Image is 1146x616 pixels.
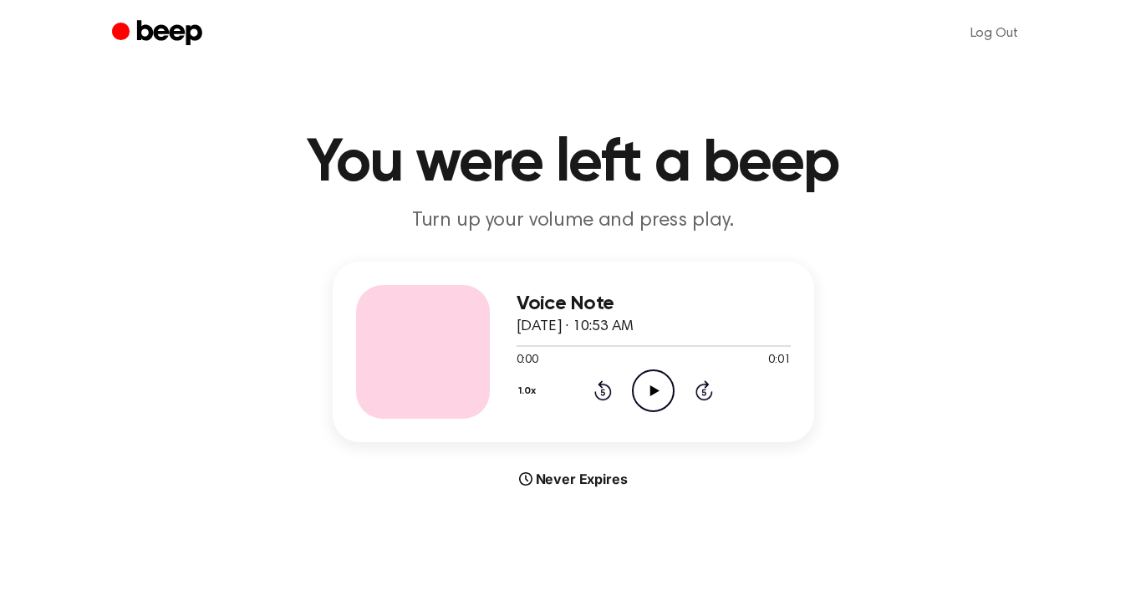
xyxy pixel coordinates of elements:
h3: Voice Note [517,293,791,315]
h1: You were left a beep [145,134,1001,194]
span: 0:01 [768,352,790,369]
div: Never Expires [333,469,814,489]
a: Log Out [954,13,1035,53]
a: Beep [112,18,206,50]
button: 1.0x [517,377,542,405]
span: [DATE] · 10:53 AM [517,319,634,334]
p: Turn up your volume and press play. [252,207,894,235]
span: 0:00 [517,352,538,369]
